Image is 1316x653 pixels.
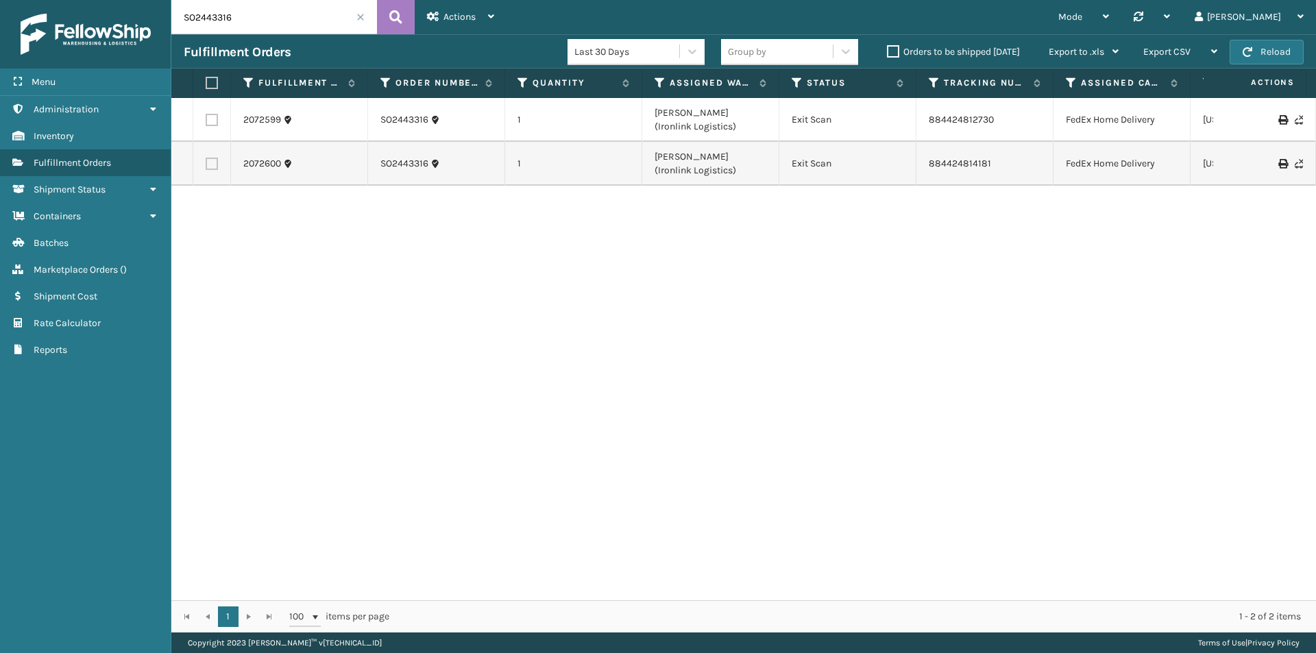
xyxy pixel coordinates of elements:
[289,610,310,624] span: 100
[34,184,106,195] span: Shipment Status
[380,157,428,171] a: SO2443316
[34,130,74,142] span: Inventory
[1247,638,1300,648] a: Privacy Policy
[1230,40,1304,64] button: Reload
[289,606,389,627] span: items per page
[505,142,642,186] td: 1
[807,77,890,89] label: Status
[642,142,779,186] td: [PERSON_NAME] (Ironlink Logistics)
[642,98,779,142] td: [PERSON_NAME] (Ironlink Logistics)
[533,77,616,89] label: Quantity
[1198,638,1245,648] a: Terms of Use
[21,14,151,55] img: logo
[1295,115,1303,125] i: Never Shipped
[1053,142,1191,186] td: FedEx Home Delivery
[120,264,127,275] span: ( )
[728,45,766,59] div: Group by
[1198,632,1300,653] div: |
[887,46,1020,58] label: Orders to be shipped [DATE]
[779,142,916,186] td: Exit Scan
[929,158,991,169] a: 884424814181
[34,157,111,169] span: Fulfillment Orders
[34,210,81,222] span: Containers
[34,317,101,329] span: Rate Calculator
[1049,46,1104,58] span: Export to .xls
[1278,159,1287,169] i: Print Label
[1058,11,1082,23] span: Mode
[34,264,118,275] span: Marketplace Orders
[1143,46,1191,58] span: Export CSV
[574,45,681,59] div: Last 30 Days
[34,103,99,115] span: Administration
[184,44,291,60] h3: Fulfillment Orders
[218,606,239,627] a: 1
[34,237,69,249] span: Batches
[243,113,281,127] a: 2072599
[670,77,753,89] label: Assigned Warehouse
[1208,71,1303,94] span: Actions
[443,11,476,23] span: Actions
[188,632,382,653] p: Copyright 2023 [PERSON_NAME]™ v [TECHNICAL_ID]
[243,157,281,171] a: 2072600
[1295,159,1303,169] i: Never Shipped
[505,98,642,142] td: 1
[944,77,1027,89] label: Tracking Number
[395,77,478,89] label: Order Number
[1278,115,1287,125] i: Print Label
[1081,77,1164,89] label: Assigned Carrier Service
[929,114,994,125] a: 884424812730
[32,76,56,88] span: Menu
[1053,98,1191,142] td: FedEx Home Delivery
[380,113,428,127] a: SO2443316
[779,98,916,142] td: Exit Scan
[34,344,67,356] span: Reports
[258,77,341,89] label: Fulfillment Order Id
[409,610,1301,624] div: 1 - 2 of 2 items
[34,291,97,302] span: Shipment Cost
